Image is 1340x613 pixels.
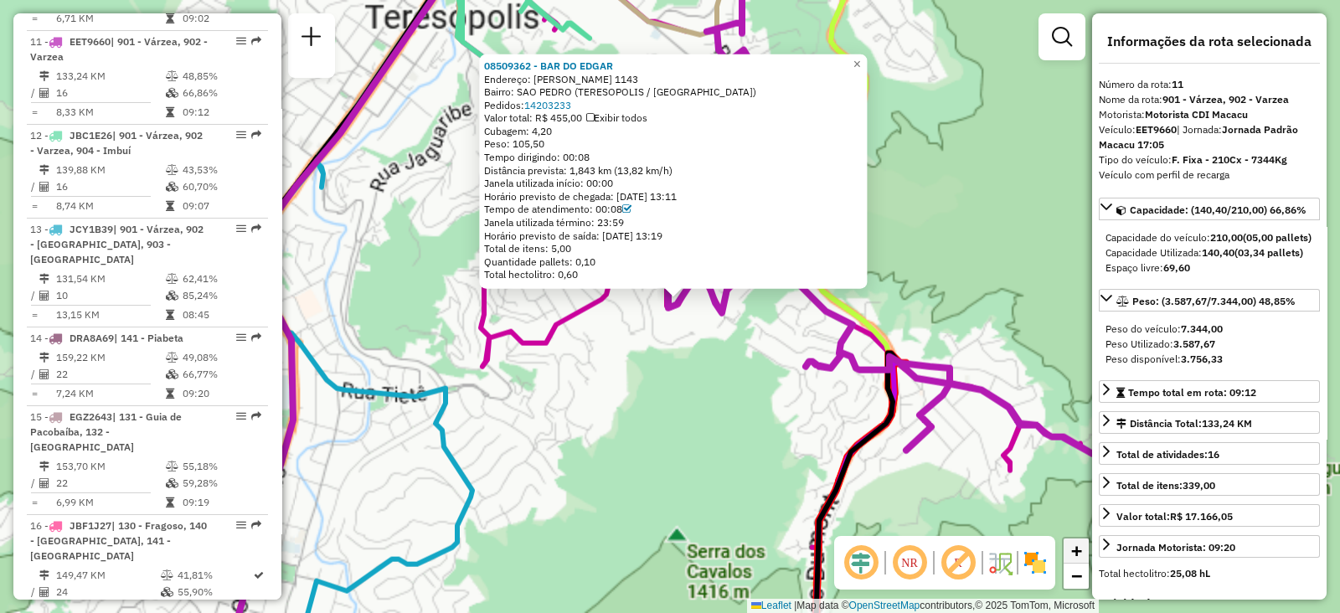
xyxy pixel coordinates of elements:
span: Ocultar NR [889,543,930,583]
i: Tempo total em rota [166,389,174,399]
td: = [30,10,39,27]
div: Motorista: [1099,107,1320,122]
span: JCY1B39 [70,223,113,235]
strong: Motorista CDI Macacu [1145,108,1248,121]
strong: 901 - Várzea, 902 - Varzea [1162,93,1289,106]
span: JBF1J27 [70,519,111,532]
i: % de utilização do peso [166,274,178,284]
td: 6,71 KM [55,10,165,27]
div: Capacidade: (140,40/210,00) 66,86% [1099,224,1320,282]
div: Tempo de atendimento: 00:08 [484,203,862,216]
strong: 210,00 [1210,231,1243,244]
em: Rota exportada [251,411,261,421]
div: Horário previsto de saída: [DATE] 13:19 [484,229,862,242]
td: / [30,178,39,195]
i: Total de Atividades [39,182,49,192]
td: / [30,287,39,304]
em: Rota exportada [251,36,261,46]
td: 6,99 KM [55,494,165,511]
i: Rota otimizada [254,570,264,580]
td: 41,81% [177,567,252,584]
a: Com service time [622,203,631,215]
span: EET9660 [70,35,111,48]
i: % de utilização do peso [166,461,178,471]
em: Opções [236,411,246,421]
td: 22 [55,366,165,383]
i: % de utilização da cubagem [166,369,178,379]
div: Espaço livre: [1105,260,1313,276]
a: 08509362 - BAR DO EDGAR [484,59,613,72]
td: = [30,385,39,402]
td: 60,70% [182,178,261,195]
strong: 11 [1172,78,1183,90]
a: Peso: (3.587,67/7.344,00) 48,85% [1099,289,1320,312]
em: Rota exportada [251,332,261,343]
span: × [853,57,861,71]
i: Total de Atividades [39,291,49,301]
i: Distância Total [39,353,49,363]
em: Opções [236,224,246,234]
div: Bairro: SAO PEDRO (TERESOPOLIS / [GEOGRAPHIC_DATA]) [484,85,862,99]
td: 131,54 KM [55,270,165,287]
div: Distância prevista: 1,843 km (13,82 km/h) [484,163,862,177]
div: Pedidos: [484,98,862,111]
i: Total de Atividades [39,587,49,597]
strong: 25,08 hL [1170,567,1210,580]
div: Total de itens: [1116,478,1215,493]
span: Ocultar deslocamento [841,543,881,583]
div: Peso Utilizado: [1105,337,1313,352]
td: 149,47 KM [55,567,160,584]
strong: EET9660 [1136,123,1177,136]
td: 7,24 KM [55,385,165,402]
i: Distância Total [39,71,49,81]
i: Distância Total [39,274,49,284]
span: − [1071,565,1082,586]
span: | 130 - Fragoso, 140 - [GEOGRAPHIC_DATA], 141 - [GEOGRAPHIC_DATA] [30,519,207,562]
td: 153,70 KM [55,458,165,475]
div: Capacidade Utilizada: [1105,245,1313,260]
div: Quantidade pallets: 0,10 [484,255,862,268]
div: Veículo: [1099,122,1320,152]
div: Distância Total: [1116,416,1252,431]
i: % de utilização da cubagem [166,291,178,301]
i: Tempo total em rota [166,497,174,507]
a: Exibir filtros [1045,20,1079,54]
i: % de utilização do peso [166,71,178,81]
div: Peso: (3.587,67/7.344,00) 48,85% [1099,315,1320,373]
td: / [30,475,39,492]
div: Total de itens: 5,00 [484,242,862,255]
a: Capacidade: (140,40/210,00) 66,86% [1099,198,1320,220]
span: Tempo total em rota: 09:12 [1128,386,1256,399]
i: % de utilização do peso [161,570,173,580]
div: Tipo do veículo: [1099,152,1320,167]
td: 159,22 KM [55,349,165,366]
td: 8,74 KM [55,198,165,214]
td: 16 [55,85,165,101]
strong: 3.756,33 [1181,353,1223,365]
a: Valor total:R$ 17.166,05 [1099,504,1320,527]
span: 16 - [30,519,207,562]
td: 59,28% [182,475,261,492]
td: 49,08% [182,349,261,366]
i: Tempo total em rota [166,107,174,117]
td: 09:12 [182,104,261,121]
span: Peso do veículo: [1105,322,1223,335]
div: Total hectolitro: [1099,566,1320,581]
i: % de utilização da cubagem [166,88,178,98]
a: 14203233 [524,98,571,111]
a: Tempo total em rota: 09:12 [1099,380,1320,403]
span: | 131 - Guia de Pacobaíba, 132 - [GEOGRAPHIC_DATA] [30,410,182,453]
td: 43,53% [182,162,261,178]
td: 55,90% [177,584,252,600]
strong: (03,34 pallets) [1234,246,1303,259]
div: Valor total: [1116,509,1233,524]
td: 09:20 [182,385,261,402]
em: Opções [236,332,246,343]
span: | 901 - Várzea, 902 - [GEOGRAPHIC_DATA], 903 - [GEOGRAPHIC_DATA] [30,223,204,265]
i: Tempo total em rota [166,13,174,23]
a: Nova sessão e pesquisa [295,20,328,58]
td: 62,41% [182,270,261,287]
div: Endereço: [PERSON_NAME] 1143 [484,72,862,85]
div: Veículo com perfil de recarga [1099,167,1320,183]
td: / [30,85,39,101]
